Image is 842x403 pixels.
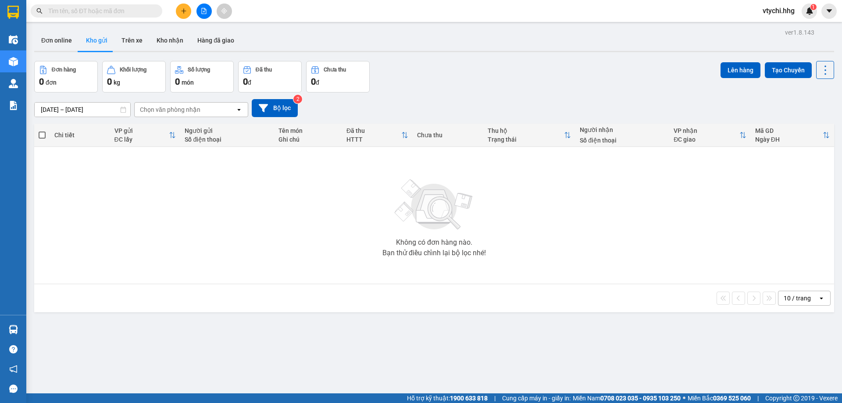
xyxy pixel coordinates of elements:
[46,79,57,86] span: đơn
[674,127,739,134] div: VP nhận
[188,67,210,73] div: Số lượng
[102,61,166,93] button: Khối lượng0kg
[821,4,837,19] button: caret-down
[573,393,681,403] span: Miền Nam
[140,105,200,114] div: Chọn văn phòng nhận
[181,8,187,14] span: plus
[190,30,241,51] button: Hàng đã giao
[488,127,564,134] div: Thu hộ
[248,79,251,86] span: đ
[488,136,564,143] div: Trạng thái
[201,8,207,14] span: file-add
[278,136,338,143] div: Ghi chú
[114,127,169,134] div: VP gửi
[9,365,18,373] span: notification
[9,101,18,110] img: solution-icon
[238,61,302,93] button: Đã thu0đ
[54,132,105,139] div: Chi tiết
[9,35,18,44] img: warehouse-icon
[674,136,739,143] div: ĐC giao
[52,67,76,73] div: Đơn hàng
[252,99,298,117] button: Bộ lọc
[243,76,248,87] span: 0
[235,106,243,113] svg: open
[751,124,834,147] th: Toggle SortBy
[669,124,751,147] th: Toggle SortBy
[9,325,18,334] img: warehouse-icon
[176,4,191,19] button: plus
[48,6,152,16] input: Tìm tên, số ĐT hoặc mã đơn
[396,239,472,246] div: Không có đơn hàng nào.
[221,8,227,14] span: aim
[580,126,665,133] div: Người nhận
[311,76,316,87] span: 0
[34,30,79,51] button: Đơn online
[170,61,234,93] button: Số lượng0món
[825,7,833,15] span: caret-down
[9,385,18,393] span: message
[810,4,817,10] sup: 1
[818,295,825,302] svg: open
[600,395,681,402] strong: 0708 023 035 - 0935 103 250
[35,103,130,117] input: Select a date range.
[580,137,665,144] div: Số điện thoại
[217,4,232,19] button: aim
[7,6,19,19] img: logo-vxr
[683,396,685,400] span: ⚪️
[110,124,181,147] th: Toggle SortBy
[688,393,751,403] span: Miền Bắc
[9,57,18,66] img: warehouse-icon
[721,62,760,78] button: Lên hàng
[185,127,270,134] div: Người gửi
[713,395,751,402] strong: 0369 525 060
[757,393,759,403] span: |
[417,132,479,139] div: Chưa thu
[114,30,150,51] button: Trên xe
[812,4,815,10] span: 1
[407,393,488,403] span: Hỗ trợ kỹ thuật:
[120,67,146,73] div: Khối lượng
[36,8,43,14] span: search
[785,28,814,37] div: ver 1.8.143
[806,7,813,15] img: icon-new-feature
[324,67,346,73] div: Chưa thu
[293,95,302,103] sup: 2
[346,136,401,143] div: HTTT
[784,294,811,303] div: 10 / trang
[9,79,18,88] img: warehouse-icon
[114,79,120,86] span: kg
[9,345,18,353] span: question-circle
[494,393,496,403] span: |
[450,395,488,402] strong: 1900 633 818
[342,124,413,147] th: Toggle SortBy
[107,76,112,87] span: 0
[306,61,370,93] button: Chưa thu0đ
[114,136,169,143] div: ĐC lấy
[390,174,478,235] img: svg+xml;base64,PHN2ZyBjbGFzcz0ibGlzdC1wbHVnX19zdmciIHhtbG5zPSJodHRwOi8vd3d3LnczLm9yZy8yMDAwL3N2Zy...
[175,76,180,87] span: 0
[755,136,823,143] div: Ngày ĐH
[278,127,338,134] div: Tên món
[150,30,190,51] button: Kho nhận
[79,30,114,51] button: Kho gửi
[196,4,212,19] button: file-add
[185,136,270,143] div: Số điện thoại
[756,5,802,16] span: vtychi.hhg
[502,393,571,403] span: Cung cấp máy in - giấy in:
[346,127,401,134] div: Đã thu
[34,61,98,93] button: Đơn hàng0đơn
[316,79,319,86] span: đ
[483,124,575,147] th: Toggle SortBy
[755,127,823,134] div: Mã GD
[39,76,44,87] span: 0
[182,79,194,86] span: món
[793,395,799,401] span: copyright
[765,62,812,78] button: Tạo Chuyến
[256,67,272,73] div: Đã thu
[382,250,486,257] div: Bạn thử điều chỉnh lại bộ lọc nhé!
